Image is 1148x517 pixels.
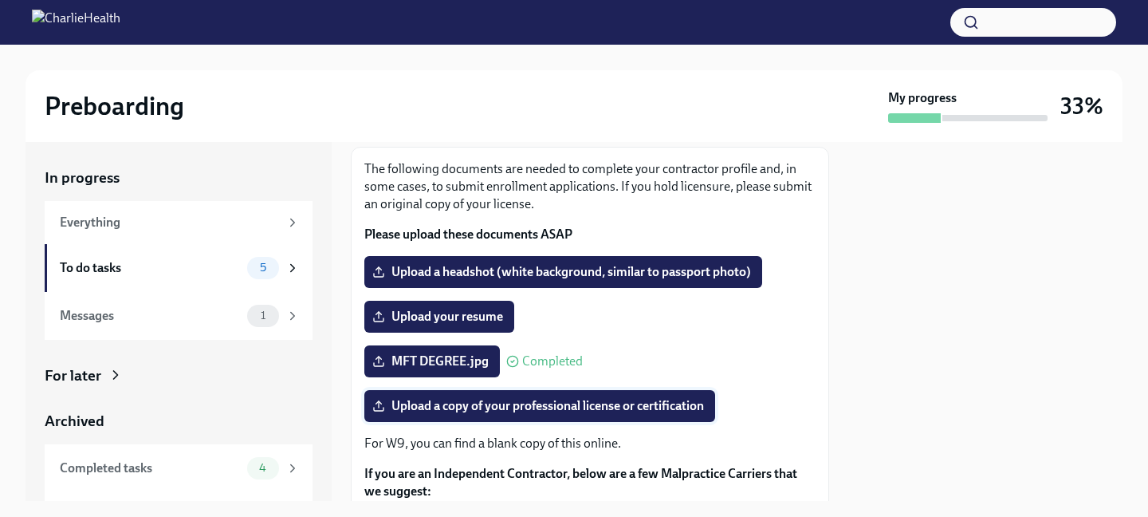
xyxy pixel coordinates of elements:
[364,466,797,499] strong: If you are an Independent Contractor, below are a few Malpractice Carriers that we suggest:
[364,301,514,333] label: Upload your resume
[250,462,276,474] span: 4
[60,214,279,231] div: Everything
[45,201,313,244] a: Everything
[522,355,583,368] span: Completed
[45,444,313,492] a: Completed tasks4
[250,262,276,274] span: 5
[375,309,503,325] span: Upload your resume
[375,398,704,414] span: Upload a copy of your professional license or certification
[45,244,313,292] a: To do tasks5
[45,292,313,340] a: Messages1
[888,89,957,107] strong: My progress
[364,390,715,422] label: Upload a copy of your professional license or certification
[60,259,241,277] div: To do tasks
[375,353,489,369] span: MFT DEGREE.jpg
[364,435,816,452] p: For W9, you can find a blank copy of this online.
[364,345,500,377] label: MFT DEGREE.jpg
[375,264,751,280] span: Upload a headshot (white background, similar to passport photo)
[45,365,313,386] a: For later
[364,227,572,242] strong: Please upload these documents ASAP
[60,460,241,477] div: Completed tasks
[1060,92,1103,120] h3: 33%
[45,411,313,432] a: Archived
[251,310,275,322] span: 1
[60,307,241,325] div: Messages
[45,90,184,122] h2: Preboarding
[364,160,816,213] p: The following documents are needed to complete your contractor profile and, in some cases, to sub...
[45,365,101,386] div: For later
[364,256,762,288] label: Upload a headshot (white background, similar to passport photo)
[32,10,120,35] img: CharlieHealth
[45,168,313,188] a: In progress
